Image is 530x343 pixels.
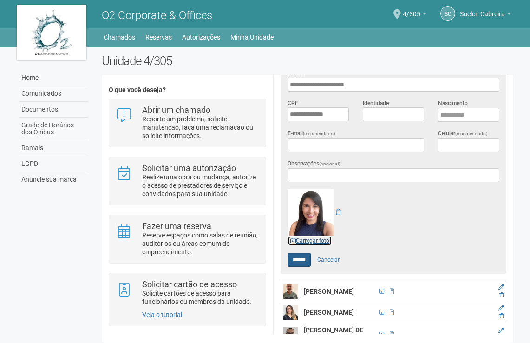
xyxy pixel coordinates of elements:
p: Reserve espaços como salas de reunião, auditórios ou áreas comum do empreendimento. [142,231,259,256]
a: LGPD [19,156,88,172]
strong: Abrir um chamado [142,105,210,115]
a: Solicitar cartão de acesso Solicite cartões de acesso para funcionários ou membros da unidade. [116,280,259,306]
strong: [PERSON_NAME] DE NORONHA [304,326,363,343]
a: Carregar foto [288,236,332,246]
h2: Unidade 4/305 [102,54,514,68]
a: Cancelar [312,253,345,267]
span: (opcional) [319,161,340,166]
span: O2 Corporate & Offices [102,9,212,22]
a: Minha Unidade [230,31,274,44]
a: Editar membro [498,305,504,311]
a: Documentos [19,102,88,118]
p: Solicite cartões de acesso para funcionários ou membros da unidade. [142,289,259,306]
img: logo.jpg [17,5,86,60]
a: Fazer uma reserva Reserve espaços como salas de reunião, auditórios ou áreas comum do empreendime... [116,222,259,256]
img: GetFile [288,189,334,236]
label: Observações [288,159,340,168]
img: user.png [283,327,298,342]
a: SC [440,6,455,21]
a: 4/305 [403,12,426,19]
label: Identidade [363,99,389,107]
a: Veja o tutorial [142,311,182,318]
a: Excluir membro [499,313,504,319]
label: CPF [288,99,298,107]
strong: [PERSON_NAME] [304,288,354,295]
span: Suelen Cabreira [460,1,505,18]
a: Chamados [104,31,135,44]
strong: Solicitar uma autorização [142,163,236,173]
strong: Fazer uma reserva [142,221,211,231]
a: Home [19,70,88,86]
a: Comunicados [19,86,88,102]
span: (recomendado) [455,131,488,136]
a: Excluir membro [499,292,504,298]
p: Realize uma obra ou mudança, autorize o acesso de prestadores de serviço e convidados para sua un... [142,173,259,198]
h4: O que você deseja? [109,86,266,93]
a: Grade de Horários dos Ônibus [19,118,88,140]
strong: Solicitar cartão de acesso [142,279,237,289]
img: user.png [283,305,298,320]
a: Ramais [19,140,88,156]
label: E-mail [288,129,335,138]
a: Solicitar uma autorização Realize uma obra ou mudança, autorize o acesso de prestadores de serviç... [116,164,259,198]
label: Celular [438,129,488,138]
a: Abrir um chamado Reporte um problema, solicite manutenção, faça uma reclamação ou solicite inform... [116,106,259,140]
a: Reservas [145,31,172,44]
p: Reporte um problema, solicite manutenção, faça uma reclamação ou solicite informações. [142,115,259,140]
a: Editar membro [498,327,504,334]
a: Suelen Cabreira [460,12,511,19]
label: Nascimento [438,99,468,107]
a: Remover [335,208,341,216]
a: Editar membro [498,284,504,290]
span: 4/305 [403,1,420,18]
span: (recomendado) [303,131,335,136]
img: user.png [283,284,298,299]
strong: [PERSON_NAME] [304,309,354,316]
a: Autorizações [182,31,220,44]
a: Anuncie sua marca [19,172,88,187]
